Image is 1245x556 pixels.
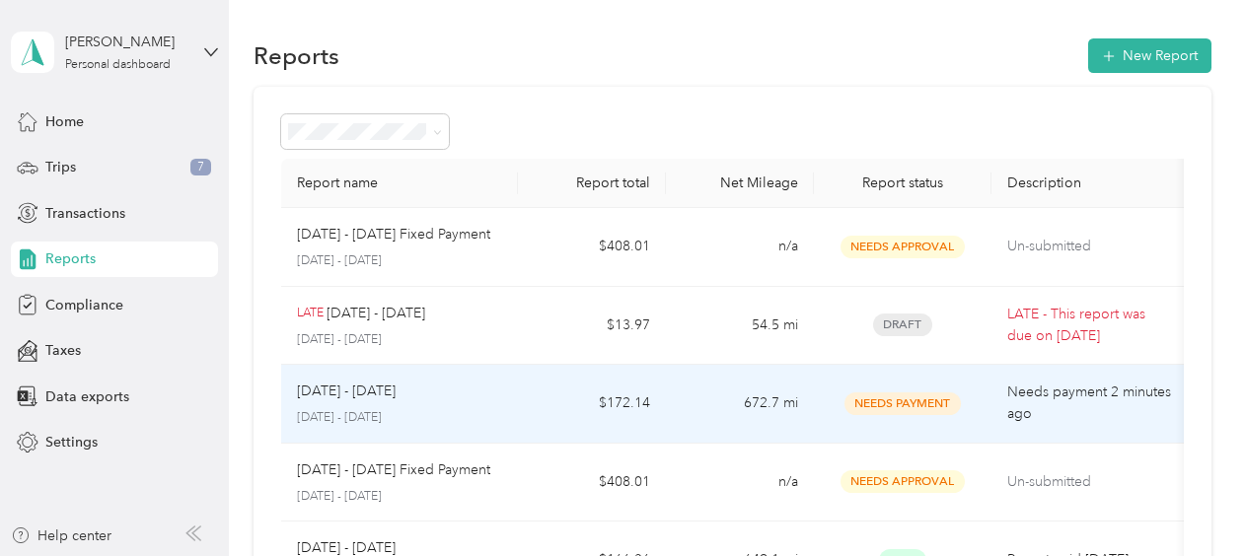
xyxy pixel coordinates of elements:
span: Home [45,111,84,132]
h1: Reports [254,45,339,66]
span: 7 [190,159,211,176]
span: Settings [45,432,98,452]
span: Trips [45,157,76,177]
th: Report total [518,159,666,208]
td: 672.7 mi [666,365,814,444]
p: [DATE] - [DATE] [297,409,502,427]
span: Needs Approval [841,470,965,493]
span: Reports [45,248,96,269]
td: $13.97 [518,287,666,366]
td: 54.5 mi [666,287,814,366]
span: Taxes [45,340,81,361]
p: LATE - This report was due on [DATE] [1007,304,1173,347]
span: Draft [873,313,932,336]
span: Needs Approval [841,236,965,258]
iframe: Everlance-gr Chat Button Frame [1135,446,1245,556]
div: Report status [830,174,976,191]
th: Description [991,159,1189,208]
button: New Report [1088,38,1211,73]
div: Personal dashboard [65,59,171,71]
td: $172.14 [518,365,666,444]
th: Report name [281,159,518,208]
p: [DATE] - [DATE] [297,381,396,402]
p: [DATE] - [DATE] Fixed Payment [297,224,490,245]
p: [DATE] - [DATE] [297,488,502,506]
span: Data exports [45,386,129,407]
div: [PERSON_NAME] [65,32,188,52]
p: [DATE] - [DATE] [327,303,425,324]
button: Help center [11,525,111,546]
span: Needs Payment [844,392,961,415]
td: $408.01 [518,444,666,522]
p: [DATE] - [DATE] [297,331,502,349]
p: Needs payment 2 minutes ago [1007,382,1173,425]
span: Compliance [45,295,123,315]
p: Un-submitted [1007,236,1173,257]
p: Un-submitted [1007,471,1173,493]
p: [DATE] - [DATE] [297,252,502,270]
td: $408.01 [518,208,666,287]
td: n/a [666,208,814,287]
td: n/a [666,444,814,522]
p: [DATE] - [DATE] Fixed Payment [297,459,490,481]
p: LATE [297,305,324,322]
span: Transactions [45,203,125,224]
th: Net Mileage [666,159,814,208]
